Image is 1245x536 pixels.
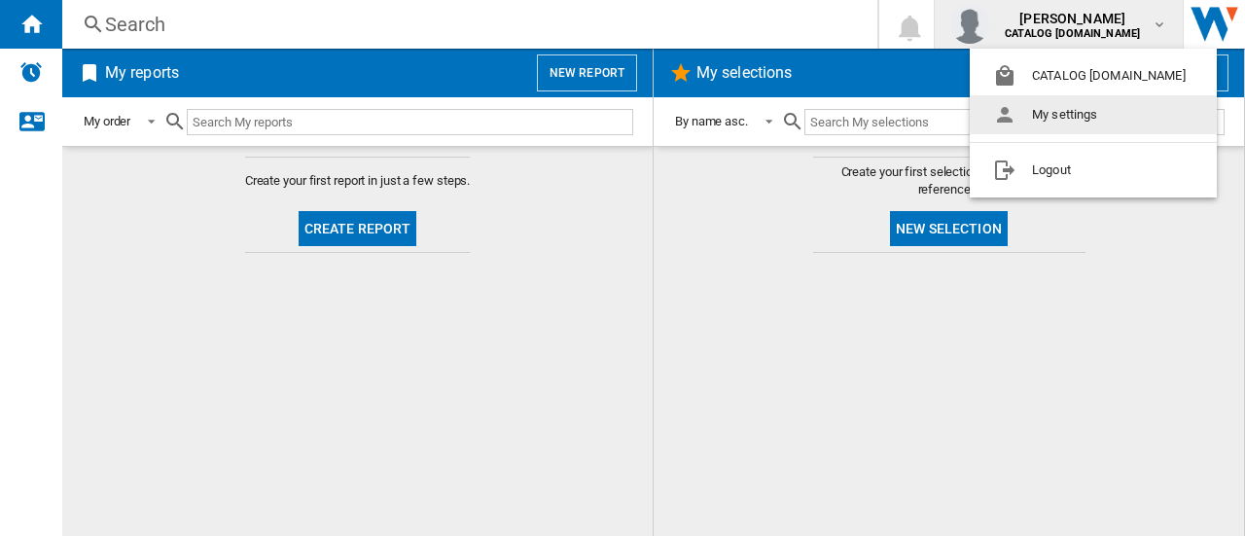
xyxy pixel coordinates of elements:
button: My settings [970,95,1217,134]
button: CATALOG [DOMAIN_NAME] [970,56,1217,95]
button: Logout [970,151,1217,190]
